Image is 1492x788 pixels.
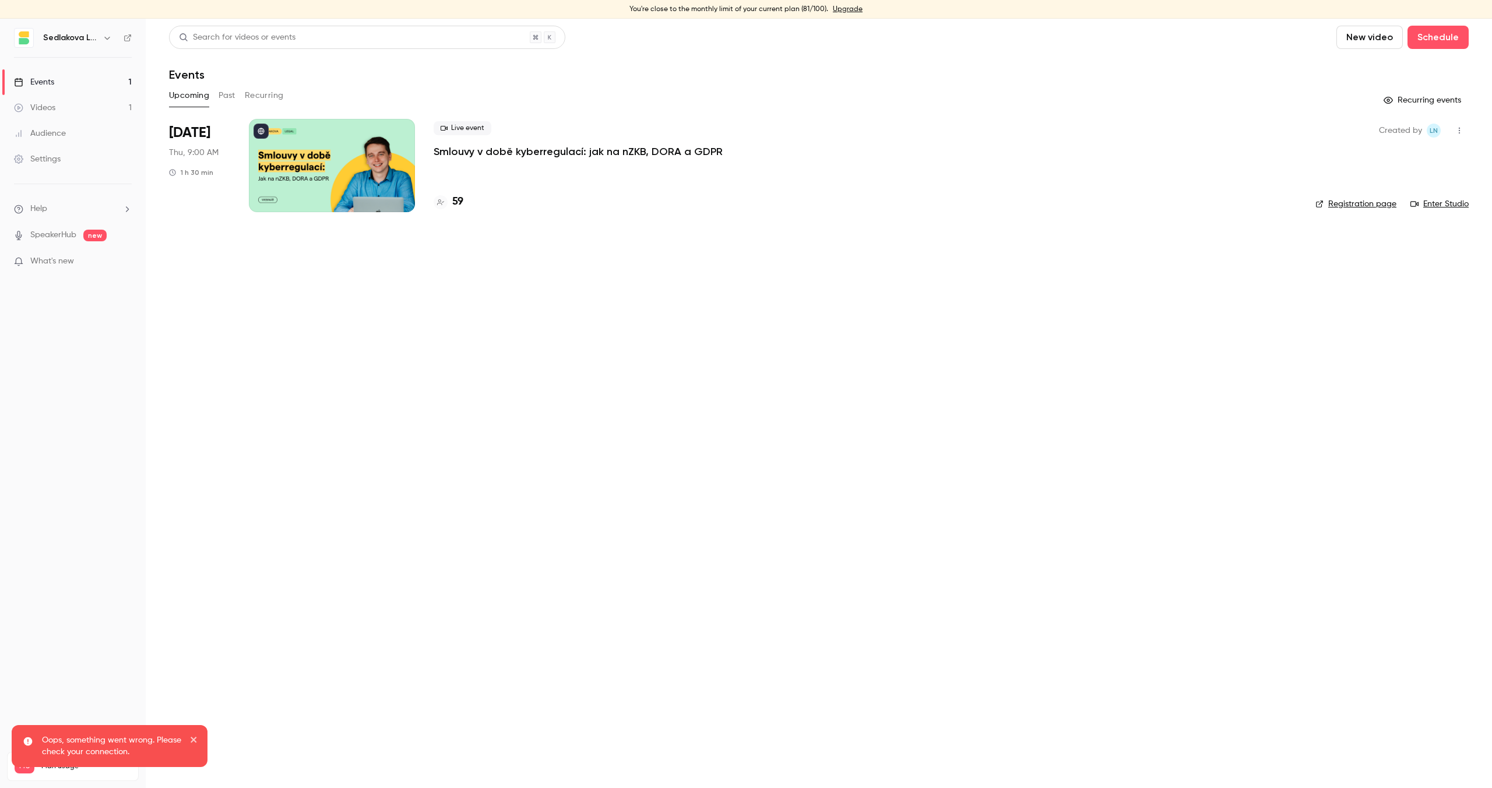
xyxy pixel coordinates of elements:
span: Live event [434,121,491,135]
button: Recurring events [1378,91,1469,110]
button: close [190,734,198,748]
a: Upgrade [833,5,863,14]
span: Lucie Nováčková [1427,124,1441,138]
span: [DATE] [169,124,210,142]
button: New video [1336,26,1403,49]
li: help-dropdown-opener [14,203,132,215]
h1: Events [169,68,205,82]
div: Search for videos or events [179,31,295,44]
span: new [83,230,107,241]
a: 59 [434,194,463,210]
h4: 59 [452,194,463,210]
h6: Sedlakova Legal [43,32,98,44]
a: Smlouvy v době kyberregulací: jak na nZKB, DORA a GDPR [434,145,723,159]
div: Events [14,76,54,88]
div: Audience [14,128,66,139]
div: Videos [14,102,55,114]
a: SpeakerHub [30,229,76,241]
button: Schedule [1407,26,1469,49]
div: Aug 21 Thu, 9:00 AM (Europe/Prague) [169,119,230,212]
a: Enter Studio [1410,198,1469,210]
span: Thu, 9:00 AM [169,147,219,159]
span: Help [30,203,47,215]
span: Created by [1379,124,1422,138]
button: Upcoming [169,86,209,105]
button: Past [219,86,235,105]
button: Recurring [245,86,284,105]
a: Registration page [1315,198,1396,210]
span: LN [1430,124,1438,138]
p: Oops, something went wrong. Please check your connection. [42,734,182,758]
img: Sedlakova Legal [15,29,33,47]
span: What's new [30,255,74,268]
div: Settings [14,153,61,165]
div: 1 h 30 min [169,168,213,177]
